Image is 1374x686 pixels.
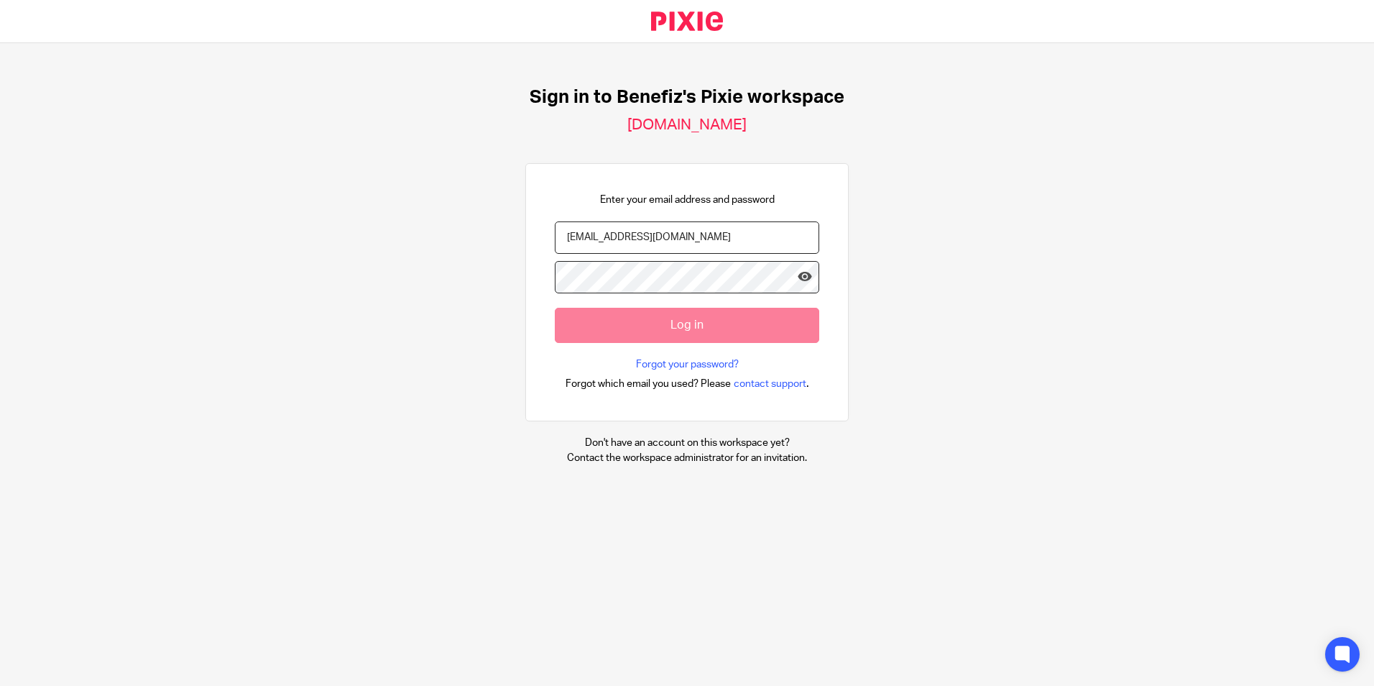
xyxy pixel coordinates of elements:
input: name@example.com [555,221,819,254]
a: Forgot your password? [636,357,739,372]
input: Log in [555,308,819,343]
p: Enter your email address and password [600,193,775,207]
p: Don't have an account on this workspace yet? [567,436,807,450]
h2: [DOMAIN_NAME] [627,116,747,134]
h1: Sign in to Benefiz's Pixie workspace [530,86,844,109]
div: . [566,375,809,392]
span: Forgot which email you used? Please [566,377,731,391]
p: Contact the workspace administrator for an invitation. [567,451,807,465]
span: contact support [734,377,806,391]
